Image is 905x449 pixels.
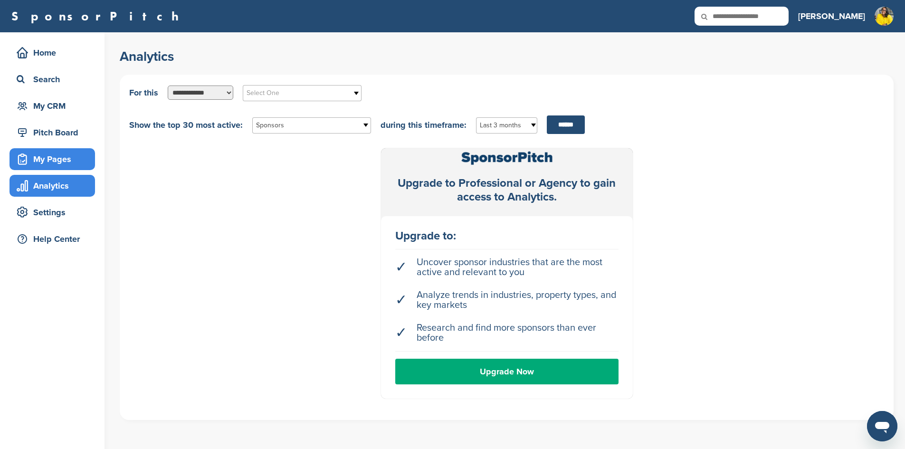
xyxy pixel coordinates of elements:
[395,286,619,315] li: Analyze trends in industries, property types, and key markets
[395,295,407,305] span: ✓
[256,120,355,131] span: Sponsors
[867,411,897,441] iframe: Button to launch messaging window
[14,204,95,221] div: Settings
[14,151,95,168] div: My Pages
[798,10,865,23] h3: [PERSON_NAME]
[11,10,185,22] a: SponsorPitch
[14,71,95,88] div: Search
[480,120,521,131] span: Last 3 months
[247,87,345,99] span: Select One
[120,48,894,65] h2: Analytics
[10,95,95,117] a: My CRM
[395,230,619,242] div: Upgrade to:
[14,124,95,141] div: Pitch Board
[395,253,619,282] li: Uncover sponsor industries that are the most active and relevant to you
[14,177,95,194] div: Analytics
[10,201,95,223] a: Settings
[395,328,407,338] span: ✓
[10,42,95,64] a: Home
[14,97,95,115] div: My CRM
[798,6,865,27] a: [PERSON_NAME]
[10,148,95,170] a: My Pages
[10,228,95,250] a: Help Center
[395,318,619,348] li: Research and find more sponsors than ever before
[395,262,407,272] span: ✓
[381,121,467,129] span: during this timeframe:
[395,359,619,384] a: Upgrade Now
[10,175,95,197] a: Analytics
[381,177,633,204] div: Upgrade to Professional or Agency to gain access to Analytics.
[875,7,894,26] img: Untitled design (1)
[10,68,95,90] a: Search
[14,230,95,248] div: Help Center
[129,88,158,97] span: For this
[14,44,95,61] div: Home
[10,122,95,143] a: Pitch Board
[129,121,243,129] span: Show the top 30 most active:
